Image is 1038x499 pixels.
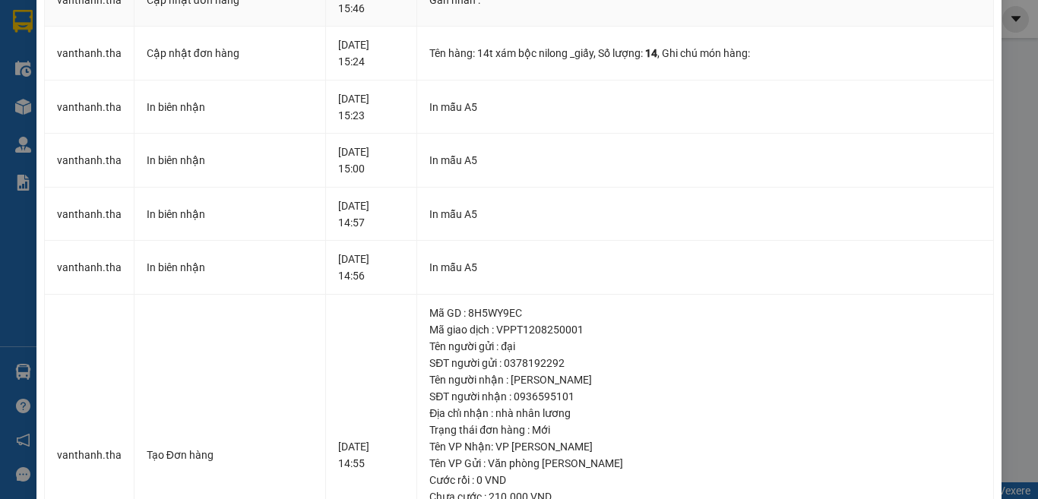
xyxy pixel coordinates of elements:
div: In mẫu A5 [429,206,981,223]
div: [DATE] 15:00 [338,144,404,177]
div: [DATE] 14:56 [338,251,404,284]
td: vanthanh.tha [45,81,134,134]
div: [DATE] 14:55 [338,438,404,472]
td: vanthanh.tha [45,188,134,242]
div: Mã GD : 8H5WY9EC [429,305,981,321]
td: vanthanh.tha [45,27,134,81]
div: [DATE] 14:57 [338,197,404,231]
td: vanthanh.tha [45,134,134,188]
div: [DATE] 15:24 [338,36,404,70]
span: 14 [645,47,657,59]
div: In biên nhận [147,259,313,276]
div: Tên VP Nhận: VP [PERSON_NAME] [429,438,981,455]
div: In biên nhận [147,99,313,115]
div: Tạo Đơn hàng [147,447,313,463]
div: Địa chỉ nhận : nhà nhân lương [429,405,981,422]
div: Mã giao dịch : VPPT1208250001 [429,321,981,338]
div: Tên VP Gửi : Văn phòng [PERSON_NAME] [429,455,981,472]
div: Cước rồi : 0 VND [429,472,981,488]
div: Tên người nhận : [PERSON_NAME] [429,371,981,388]
div: In mẫu A5 [429,152,981,169]
div: Tên hàng: , Số lượng: , Ghi chú món hàng: [429,45,981,62]
div: In biên nhận [147,152,313,169]
div: In mẫu A5 [429,259,981,276]
div: Cập nhật đơn hàng [147,45,313,62]
div: Tên người gửi : đại [429,338,981,355]
div: Trạng thái đơn hàng : Mới [429,422,981,438]
span: 14t xám bộc nilong _giấy [477,47,593,59]
div: [DATE] 15:23 [338,90,404,124]
div: SĐT người nhận : 0936595101 [429,388,981,405]
div: SĐT người gửi : 0378192292 [429,355,981,371]
div: In mẫu A5 [429,99,981,115]
td: vanthanh.tha [45,241,134,295]
div: In biên nhận [147,206,313,223]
